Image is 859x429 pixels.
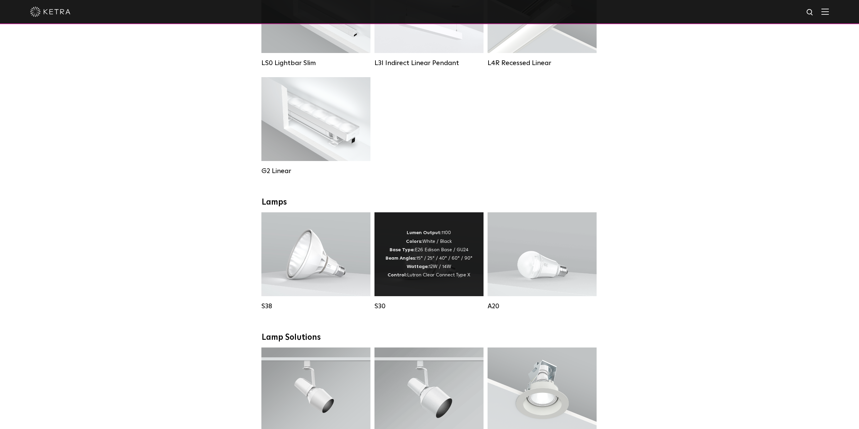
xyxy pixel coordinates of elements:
[806,8,814,17] img: search icon
[30,7,70,17] img: ketra-logo-2019-white
[261,302,370,310] div: S38
[261,77,370,175] a: G2 Linear Lumen Output:400 / 700 / 1000Colors:WhiteBeam Angles:Flood / [GEOGRAPHIC_DATA] / Narrow...
[386,229,472,279] div: 1100 White / Black E26 Edison Base / GU24 15° / 25° / 40° / 60° / 90° 12W / 14W
[262,198,597,207] div: Lamps
[262,333,597,342] div: Lamp Solutions
[407,273,470,277] span: Lutron Clear Connect Type X
[406,239,422,244] strong: Colors:
[821,8,829,15] img: Hamburger%20Nav.svg
[407,230,442,235] strong: Lumen Output:
[407,264,429,269] strong: Wattage:
[374,302,484,310] div: S30
[261,59,370,67] div: LS0 Lightbar Slim
[390,248,415,252] strong: Base Type:
[488,212,597,310] a: A20 Lumen Output:600 / 800Colors:White / BlackBase Type:E26 Edison Base / GU24Beam Angles:Omni-Di...
[386,256,416,261] strong: Beam Angles:
[261,212,370,310] a: S38 Lumen Output:1100Colors:White / BlackBase Type:E26 Edison Base / GU24Beam Angles:10° / 25° / ...
[374,59,484,67] div: L3I Indirect Linear Pendant
[488,59,597,67] div: L4R Recessed Linear
[488,302,597,310] div: A20
[261,167,370,175] div: G2 Linear
[388,273,407,277] strong: Control:
[374,212,484,310] a: S30 Lumen Output:1100Colors:White / BlackBase Type:E26 Edison Base / GU24Beam Angles:15° / 25° / ...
